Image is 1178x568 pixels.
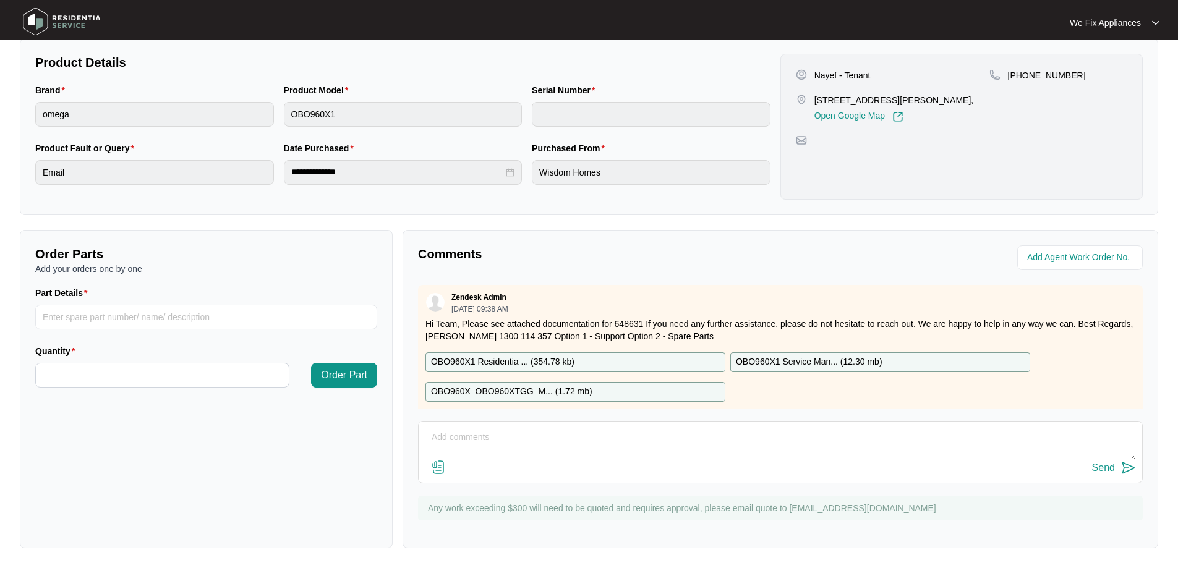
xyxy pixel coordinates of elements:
[35,305,377,329] input: Part Details
[428,502,1137,514] p: Any work exceeding $300 will need to be quoted and requires approval, please email quote to [EMAI...
[284,84,354,96] label: Product Model
[431,355,574,369] p: OBO960X1 Residentia ... ( 354.78 kb )
[19,3,105,40] img: residentia service logo
[1152,20,1159,26] img: dropdown arrow
[796,94,807,105] img: map-pin
[35,142,139,155] label: Product Fault or Query
[431,460,446,475] img: file-attachment-doc.svg
[431,385,592,399] p: OBO960X_OBO960XTGG_M... ( 1.72 mb )
[1008,69,1086,82] p: [PHONE_NUMBER]
[321,368,367,383] span: Order Part
[1027,250,1135,265] input: Add Agent Work Order No.
[1092,460,1136,477] button: Send
[1092,462,1115,473] div: Send
[989,69,1001,80] img: map-pin
[796,69,807,80] img: user-pin
[814,69,871,82] p: Nayef - Tenant
[311,363,377,388] button: Order Part
[426,293,445,312] img: user.svg
[35,245,377,263] p: Order Parts
[418,245,772,263] p: Comments
[35,345,80,357] label: Quantity
[736,355,882,369] p: OBO960X1 Service Man... ( 12.30 mb )
[425,318,1135,342] p: Hi Team, Please see attached documentation for 648631 If you need any further assistance, please ...
[1121,460,1136,475] img: send-icon.svg
[284,102,523,127] input: Product Model
[1070,17,1141,29] p: We Fix Appliances
[35,287,93,299] label: Part Details
[284,142,359,155] label: Date Purchased
[532,160,770,185] input: Purchased From
[451,305,508,313] p: [DATE] 09:38 AM
[35,102,274,127] input: Brand
[814,111,903,122] a: Open Google Map
[814,94,974,106] p: [STREET_ADDRESS][PERSON_NAME],
[35,160,274,185] input: Product Fault or Query
[892,111,903,122] img: Link-External
[291,166,504,179] input: Date Purchased
[796,135,807,146] img: map-pin
[532,142,610,155] label: Purchased From
[35,54,770,71] p: Product Details
[532,84,600,96] label: Serial Number
[35,84,70,96] label: Brand
[36,363,289,387] input: Quantity
[451,292,506,302] p: Zendesk Admin
[532,102,770,127] input: Serial Number
[35,263,377,275] p: Add your orders one by one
